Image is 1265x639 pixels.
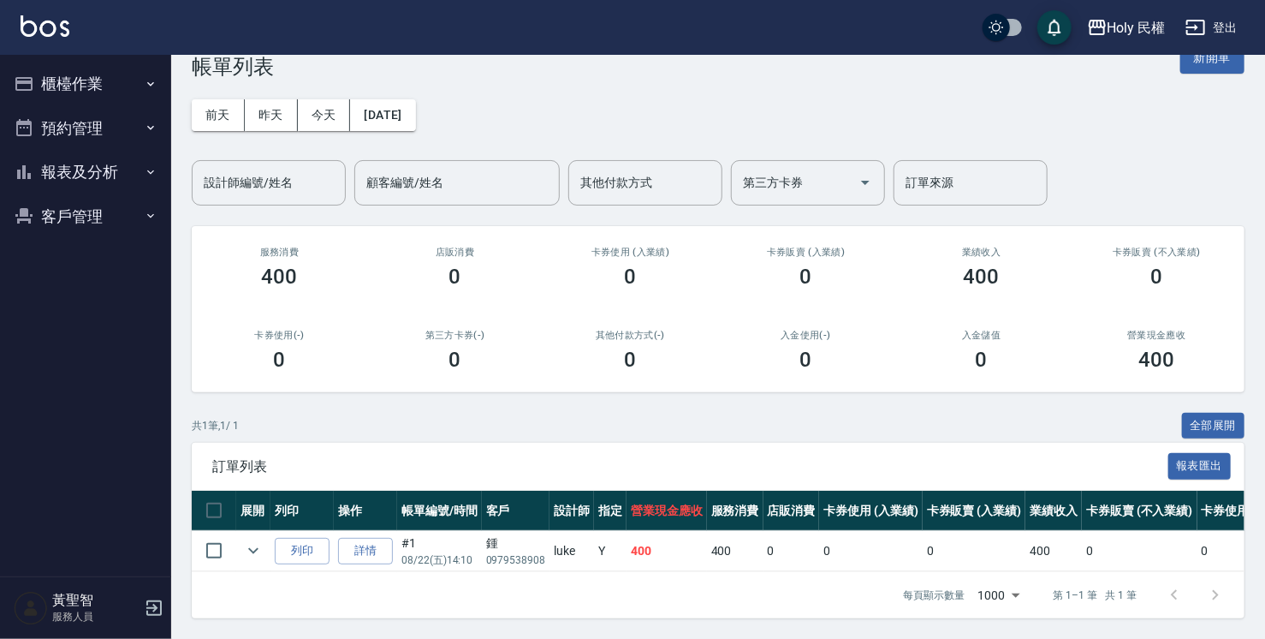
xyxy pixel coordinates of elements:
[1151,265,1163,289] h3: 0
[852,169,879,196] button: Open
[707,491,763,531] th: 服務消費
[7,106,164,151] button: 預約管理
[1090,247,1224,258] h2: 卡券販賣 (不入業績)
[976,348,988,372] h3: 0
[1180,49,1244,65] a: 新開單
[923,491,1026,531] th: 卡券販賣 (入業績)
[549,491,594,531] th: 設計師
[549,531,594,571] td: luke
[7,150,164,194] button: 報表及分析
[1090,330,1224,341] h2: 營業現金應收
[245,99,298,131] button: 昨天
[401,552,478,568] p: 08/22 (五) 14:10
[192,418,239,433] p: 共 1 筆, 1 / 1
[563,330,698,341] h2: 其他付款方式(-)
[262,265,298,289] h3: 400
[270,491,334,531] th: 列印
[1054,588,1137,603] p: 第 1–1 筆 共 1 筆
[236,491,270,531] th: 展開
[800,348,812,372] h3: 0
[627,531,707,571] td: 400
[397,531,482,571] td: #1
[739,330,873,341] h2: 入金使用(-)
[819,491,923,531] th: 卡券使用 (入業績)
[52,592,140,609] h5: 黃聖智
[350,99,415,131] button: [DATE]
[241,538,266,564] button: expand row
[334,491,397,531] th: 操作
[819,531,923,571] td: 0
[739,247,873,258] h2: 卡券販賣 (入業績)
[903,588,965,603] p: 每頁顯示數量
[482,491,550,531] th: 客戶
[1082,491,1197,531] th: 卡券販賣 (不入業績)
[1180,42,1244,74] button: 新開單
[563,247,698,258] h2: 卡券使用 (入業績)
[21,15,69,37] img: Logo
[192,99,245,131] button: 前天
[14,591,48,625] img: Person
[964,265,1000,289] h3: 400
[1139,348,1175,372] h3: 400
[1182,413,1245,439] button: 全部展開
[625,265,637,289] h3: 0
[7,62,164,106] button: 櫃檯作業
[1025,491,1082,531] th: 業績收入
[298,99,351,131] button: 今天
[923,531,1026,571] td: 0
[1080,10,1173,45] button: Holy 民權
[1037,10,1072,45] button: save
[397,491,482,531] th: 帳單編號/時間
[388,247,522,258] h2: 店販消費
[52,609,140,624] p: 服務人員
[212,330,347,341] h2: 卡券使用(-)
[1082,531,1197,571] td: 0
[594,491,627,531] th: 指定
[486,534,546,552] div: 鍾
[486,552,546,568] p: 0979538908
[7,194,164,239] button: 客戶管理
[971,572,1026,618] div: 1000
[914,247,1048,258] h2: 業績收入
[914,330,1048,341] h2: 入金儲值
[449,265,461,289] h3: 0
[192,55,274,79] h3: 帳單列表
[1168,453,1232,480] button: 報表匯出
[800,265,812,289] h3: 0
[212,247,347,258] h3: 服務消費
[625,348,637,372] h3: 0
[1179,12,1244,44] button: 登出
[449,348,461,372] h3: 0
[1025,531,1082,571] td: 400
[594,531,627,571] td: Y
[274,348,286,372] h3: 0
[763,491,820,531] th: 店販消費
[338,538,393,564] a: 詳情
[388,330,522,341] h2: 第三方卡券(-)
[627,491,707,531] th: 營業現金應收
[212,458,1168,475] span: 訂單列表
[707,531,763,571] td: 400
[1168,457,1232,474] a: 報表匯出
[763,531,820,571] td: 0
[1108,17,1166,39] div: Holy 民權
[275,538,330,564] button: 列印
